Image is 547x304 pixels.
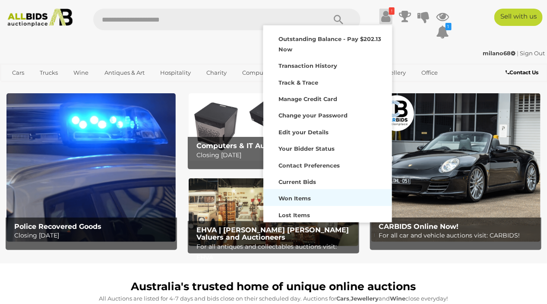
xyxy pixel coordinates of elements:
b: Computers & IT Auction [196,142,283,150]
i: ! [389,7,395,15]
b: Contact Us [506,69,538,76]
strong: milano68 [483,50,515,57]
a: Lost Items [263,206,392,222]
strong: Wine [390,295,406,302]
a: Manage Credit Card [263,90,392,106]
a: Contact Preferences [263,156,392,173]
span: | [517,50,519,57]
img: Computers & IT Auction [189,93,358,161]
p: For all antiques and collectables auctions visit: EHVA [196,241,355,263]
a: Transaction History [263,57,392,73]
strong: Outstanding Balance - Pay $202.13 Now [278,35,381,52]
i: 1 [446,23,452,30]
a: Outstanding Balance - Pay $202.13 Now [263,30,392,57]
a: Computers [237,66,280,80]
a: EHVA | Evans Hastings Valuers and Auctioneers EHVA | [PERSON_NAME] [PERSON_NAME] Valuers and Auct... [189,178,358,246]
b: Police Recovered Goods [14,222,101,231]
strong: Manage Credit Card [278,95,337,102]
a: Cars [6,66,30,80]
a: [GEOGRAPHIC_DATA] [40,80,112,94]
a: Office [416,66,444,80]
p: For all car and vehicle auctions visit: CARBIDS! [379,230,537,241]
a: Current Bids [263,173,392,189]
strong: Transaction History [278,62,337,69]
img: CARBIDS Online Now! [371,93,541,242]
b: EHVA | [PERSON_NAME] [PERSON_NAME] Valuers and Auctioneers [196,226,349,242]
a: Trucks [34,66,63,80]
a: Sign Out [520,50,545,57]
h1: Australia's trusted home of unique online auctions [11,281,536,293]
strong: Change your Password [278,112,348,119]
a: Track & Trace [263,73,392,90]
a: Police Recovered Goods Police Recovered Goods Closing [DATE] [6,93,176,242]
a: Wine [68,66,95,80]
strong: Contact Preferences [278,162,340,169]
a: Your Bidder Status [263,139,392,156]
strong: Current Bids [278,178,316,185]
img: EHVA | Evans Hastings Valuers and Auctioneers [189,178,358,246]
a: Sports [6,80,35,94]
p: Closing [DATE] [14,230,173,241]
a: ! [379,9,392,24]
b: CARBIDS Online Now! [379,222,458,231]
a: Sell with us [494,9,543,26]
strong: Jewellery [351,295,379,302]
a: Edit your Details [263,123,392,139]
a: milano68 [483,50,517,57]
strong: Lost Items [278,212,310,218]
a: Antiques & Art [99,66,150,80]
p: All Auctions are listed for 4-7 days and bids close on their scheduled day. Auctions for , and cl... [11,294,536,304]
strong: Edit your Details [278,129,329,136]
a: Jewellery [373,66,411,80]
a: Change your Password [263,106,392,123]
strong: Cars [337,295,350,302]
a: Won Items [263,189,392,206]
p: Closing [DATE] [196,150,355,161]
a: Contact Us [506,68,541,77]
strong: Your Bidder Status [278,145,335,152]
a: Hospitality [155,66,196,80]
strong: Track & Trace [278,79,318,86]
a: Computers & IT Auction Computers & IT Auction Closing [DATE] [189,93,358,161]
a: Charity [201,66,232,80]
img: Allbids.com.au [4,9,76,27]
a: 1 [436,24,449,40]
img: Police Recovered Goods [6,93,176,242]
a: CARBIDS Online Now! CARBIDS Online Now! For all car and vehicle auctions visit: CARBIDS! [371,93,541,242]
strong: Won Items [278,195,311,202]
button: Search [317,9,360,30]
